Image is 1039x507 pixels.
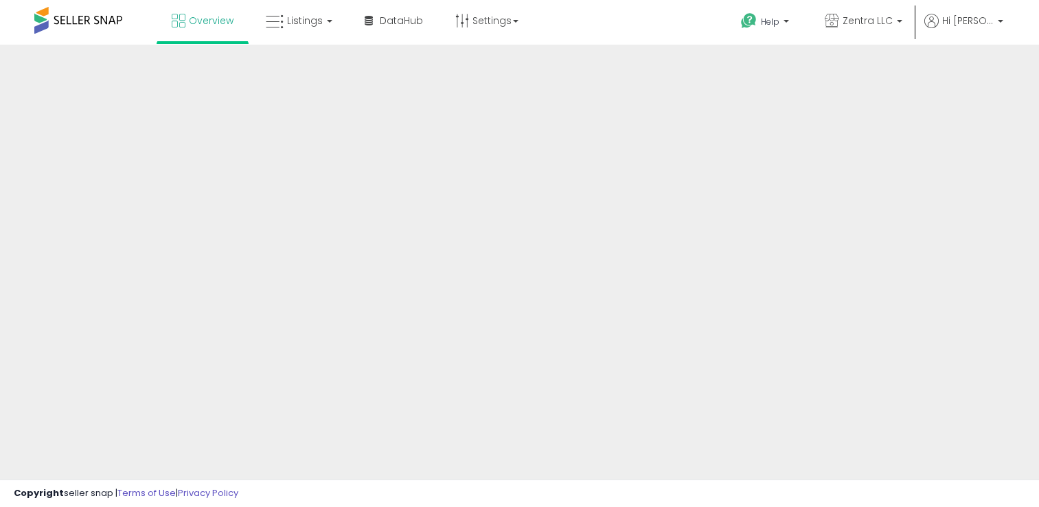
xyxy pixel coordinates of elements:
[14,487,238,500] div: seller snap | |
[843,14,893,27] span: Zentra LLC
[761,16,779,27] span: Help
[942,14,994,27] span: Hi [PERSON_NAME]
[14,486,64,499] strong: Copyright
[287,14,323,27] span: Listings
[117,486,176,499] a: Terms of Use
[924,14,1003,45] a: Hi [PERSON_NAME]
[380,14,423,27] span: DataHub
[189,14,233,27] span: Overview
[178,486,238,499] a: Privacy Policy
[730,2,803,45] a: Help
[740,12,757,30] i: Get Help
